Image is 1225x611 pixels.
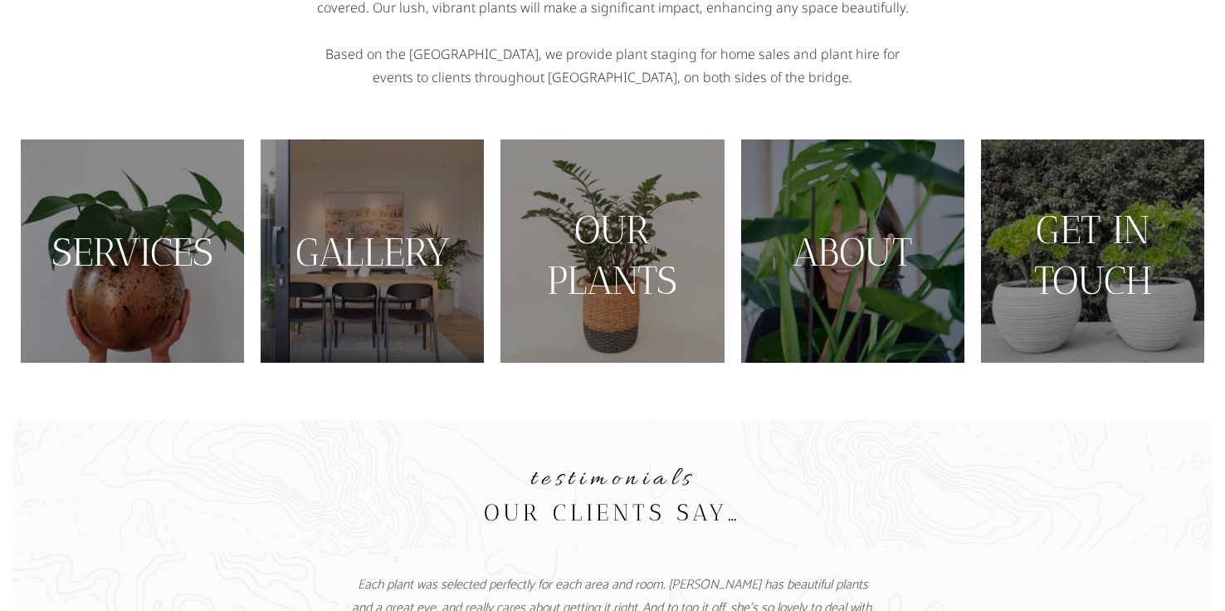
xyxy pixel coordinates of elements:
[348,462,877,496] h4: testimonials
[793,229,912,276] a: ABOUT
[348,497,877,529] h3: our clients say…
[305,42,920,89] p: Based on the [GEOGRAPHIC_DATA], we provide plant staging for home sales and plant hire for events...
[51,229,213,276] a: SERVICES
[1036,207,1150,253] a: GET IN
[295,229,450,276] a: GALLERY
[547,257,677,304] a: PLANTS
[1034,257,1152,304] a: TOUCH
[574,207,651,253] a: OUR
